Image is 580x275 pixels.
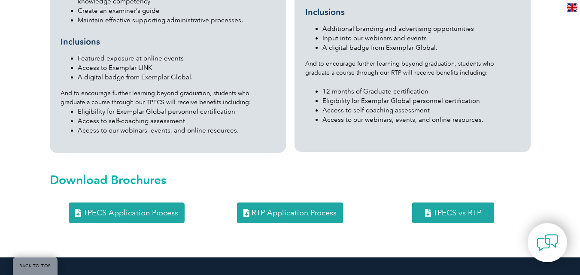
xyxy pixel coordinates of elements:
li: Access to our webinars, events, and online resources. [78,126,275,135]
li: A digital badge from Exemplar Global. [322,43,520,52]
li: Access to Exemplar LINK [78,63,275,73]
li: Eligibility for Exemplar Global personnel certification [322,96,520,106]
li: A digital badge from Exemplar Global. [78,73,275,82]
img: contact-chat.png [537,232,558,254]
li: Create an examiner’s guide [78,6,275,15]
li: Access to self-coaching assessment [78,116,275,126]
span: TPECS vs RTP [433,209,481,217]
li: Access to our webinars, events, and online resources. [322,115,520,124]
img: en [567,3,577,12]
li: Maintain effective supporting administrative processes. [78,15,275,25]
h2: Download Brochures [50,173,531,187]
a: TPECS Application Process [69,202,185,223]
li: Input into our webinars and events [322,33,520,43]
h3: Inclusions [61,36,275,47]
li: Access to self-coaching assessment [322,106,520,115]
a: RTP Application Process [237,202,343,223]
a: BACK TO TOP [13,257,58,275]
span: TPECS Application Process [83,209,178,217]
h3: Inclusions [305,7,520,18]
li: Additional branding and advertising opportunities [322,24,520,33]
a: TPECS vs RTP [412,202,494,223]
li: 12 months of Graduate certification [322,87,520,96]
span: RTP Application Process [252,209,337,217]
li: Featured exposure at online events [78,54,275,63]
li: Eligibility for Exemplar Global personnel certification [78,107,275,116]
